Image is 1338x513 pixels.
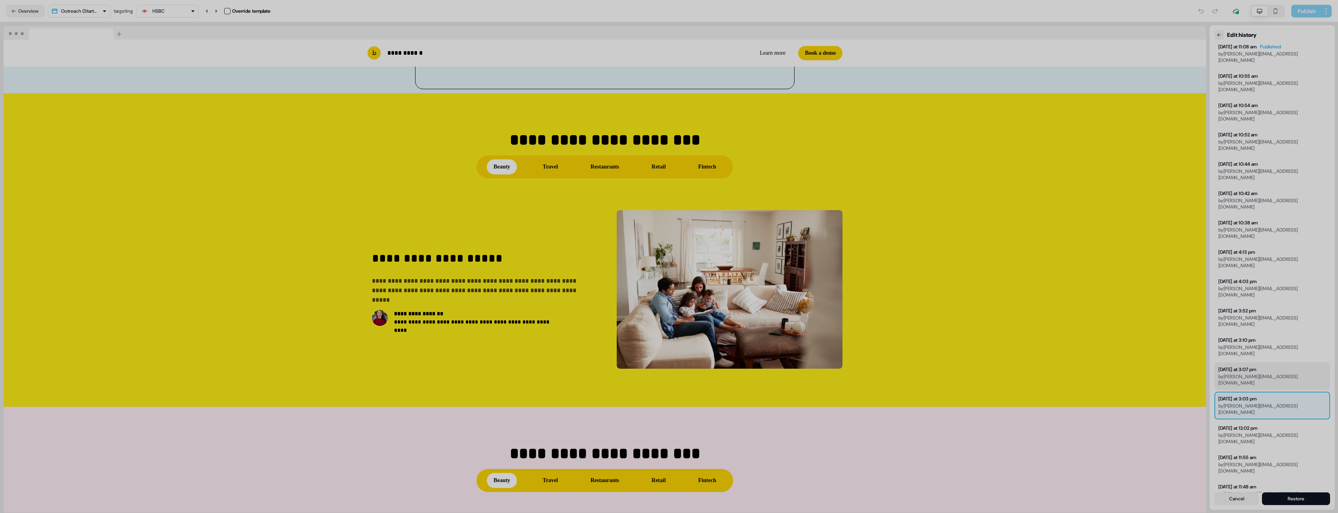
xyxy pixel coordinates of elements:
[1218,308,1256,314] div: [DATE] at 3:52 pm
[476,469,733,492] div: BeautyTravelRestaurantsRetailFintech
[1214,274,1330,302] button: [DATE] at 4:03 pmby[PERSON_NAME][EMAIL_ADDRESS][DOMAIN_NAME]
[1218,190,1258,197] div: [DATE] at 10:42 am
[1218,285,1326,298] div: by [PERSON_NAME][EMAIL_ADDRESS][DOMAIN_NAME]
[1214,128,1330,155] button: [DATE] at 10:52 amby[PERSON_NAME][EMAIL_ADDRESS][DOMAIN_NAME]
[1218,227,1326,239] div: by [PERSON_NAME][EMAIL_ADDRESS][DOMAIN_NAME]
[617,210,842,369] img: Image
[1214,492,1259,505] button: Cancel
[1218,132,1258,138] div: [DATE] at 10:52 am
[1214,98,1330,126] button: [DATE] at 10:54 amby[PERSON_NAME][EMAIL_ADDRESS][DOMAIN_NAME]
[1214,421,1330,449] button: [DATE] at 12:02 pmby[PERSON_NAME][EMAIL_ADDRESS][DOMAIN_NAME]
[1214,245,1330,273] button: [DATE] at 4:13 pmby[PERSON_NAME][EMAIL_ADDRESS][DOMAIN_NAME]
[1218,396,1257,402] div: [DATE] at 3:03 pm
[1218,337,1256,343] div: [DATE] at 3:10 pm
[372,310,388,326] img: Contact photo
[136,5,199,17] button: HSBC
[1214,216,1330,243] button: [DATE] at 10:38 amby[PERSON_NAME][EMAIL_ADDRESS][DOMAIN_NAME]
[1218,220,1258,226] div: [DATE] at 10:38 am
[1218,491,1326,503] div: by [PERSON_NAME][EMAIL_ADDRESS][DOMAIN_NAME]
[1218,168,1326,181] div: by [PERSON_NAME][EMAIL_ADDRESS][DOMAIN_NAME]
[1218,484,1256,490] div: [DATE] at 11:48 am
[1218,139,1326,151] div: by [PERSON_NAME][EMAIL_ADDRESS][DOMAIN_NAME]
[1214,157,1330,185] button: [DATE] at 10:44 amby[PERSON_NAME][EMAIL_ADDRESS][DOMAIN_NAME]
[487,159,517,174] button: Beauty
[1218,454,1256,461] div: [DATE] at 11:55 am
[1214,333,1330,361] button: [DATE] at 3:10 pmby[PERSON_NAME][EMAIL_ADDRESS][DOMAIN_NAME]
[1214,69,1330,97] button: [DATE] at 10:55 amby[PERSON_NAME][EMAIL_ADDRESS][DOMAIN_NAME]
[6,5,45,17] button: Overview
[692,473,723,488] button: Fintech
[608,46,842,60] div: Learn moreBook a demo
[1214,362,1330,390] button: [DATE] at 3:07 pmby[PERSON_NAME][EMAIL_ADDRESS][DOMAIN_NAME]
[61,7,99,15] div: Outreach (Starter)
[536,159,565,174] button: Travel
[753,46,792,60] button: Learn more
[114,7,133,15] div: targeting
[645,159,673,174] button: Retail
[584,473,626,488] button: Restaurants
[1218,73,1258,79] div: [DATE] at 10:55 am
[1218,344,1326,357] div: by [PERSON_NAME][EMAIL_ADDRESS][DOMAIN_NAME]
[152,7,165,15] div: HSBC
[1214,392,1330,419] button: [DATE] at 3:03 pmby[PERSON_NAME][EMAIL_ADDRESS][DOMAIN_NAME]
[1218,432,1326,445] div: by [PERSON_NAME][EMAIL_ADDRESS][DOMAIN_NAME]
[1218,461,1326,474] div: by [PERSON_NAME][EMAIL_ADDRESS][DOMAIN_NAME]
[1262,492,1330,505] button: Restore
[1218,44,1257,50] div: [DATE] at 11:08 am
[584,159,626,174] button: Restaurants
[1218,373,1326,386] div: by [PERSON_NAME][EMAIL_ADDRESS][DOMAIN_NAME]
[1218,161,1258,167] div: [DATE] at 10:44 am
[1214,450,1330,478] button: [DATE] at 11:55 amby[PERSON_NAME][EMAIL_ADDRESS][DOMAIN_NAME]
[536,473,565,488] button: Travel
[1214,480,1330,507] button: [DATE] at 11:48 amby[PERSON_NAME][EMAIL_ADDRESS][DOMAIN_NAME]
[1214,186,1330,214] button: [DATE] at 10:42 amby[PERSON_NAME][EMAIL_ADDRESS][DOMAIN_NAME]
[1218,80,1326,93] div: by [PERSON_NAME][EMAIL_ADDRESS][DOMAIN_NAME]
[1218,278,1257,285] div: [DATE] at 4:03 pm
[1218,366,1256,373] div: [DATE] at 3:07 pm
[1218,249,1255,255] div: [DATE] at 4:13 pm
[1218,315,1326,327] div: by [PERSON_NAME][EMAIL_ADDRESS][DOMAIN_NAME]
[798,46,842,60] button: Book a demo
[1218,256,1326,269] div: by [PERSON_NAME][EMAIL_ADDRESS][DOMAIN_NAME]
[1218,102,1258,109] div: [DATE] at 10:54 am
[487,473,517,488] button: Beauty
[1214,40,1330,67] button: [DATE] at 11:08 amPublishedby[PERSON_NAME][EMAIL_ADDRESS][DOMAIN_NAME]
[1218,425,1258,431] div: [DATE] at 12:02 pm
[232,7,271,15] div: Override template
[1218,403,1326,415] div: by [PERSON_NAME][EMAIL_ADDRESS][DOMAIN_NAME]
[1218,109,1326,122] div: by [PERSON_NAME][EMAIL_ADDRESS][DOMAIN_NAME]
[1218,51,1326,63] div: by [PERSON_NAME][EMAIL_ADDRESS][DOMAIN_NAME]
[645,473,673,488] button: Retail
[1260,44,1281,50] div: Published
[1214,304,1330,331] button: [DATE] at 3:52 pmby[PERSON_NAME][EMAIL_ADDRESS][DOMAIN_NAME]
[692,159,723,174] button: Fintech
[476,155,733,178] div: BeautyTravelRestaurantsRetailFintech
[4,26,125,40] img: Browser topbar
[1218,197,1326,210] div: by [PERSON_NAME][EMAIL_ADDRESS][DOMAIN_NAME]
[1227,31,1256,39] div: Edit history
